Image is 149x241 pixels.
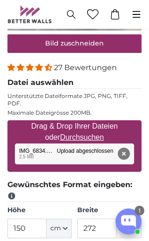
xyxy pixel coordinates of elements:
[7,34,142,53] button: Bild zuschneiden
[7,63,54,72] span: 4.41 stars
[77,206,142,215] label: Breite
[7,92,142,107] p: Unterstützte Dateiformate JPG, PNG, TIFF, PDF.
[135,206,144,215] div: 1
[7,6,52,23] img: Betterwalls
[54,63,117,72] span: 27 Bewertungen
[7,109,142,117] p: Maximale Dateigrösse 200MB.
[7,206,72,215] label: Höhe
[115,208,142,234] button: Open chatbox
[7,117,142,147] label: Drag & Drop Ihrer Dateien oder
[7,77,142,89] legend: Datei auswählen
[50,224,61,233] span: cm
[47,219,72,238] button: cm
[7,179,142,202] legend: Gewünschtes Format eingeben:
[60,133,104,141] u: Durchsuchen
